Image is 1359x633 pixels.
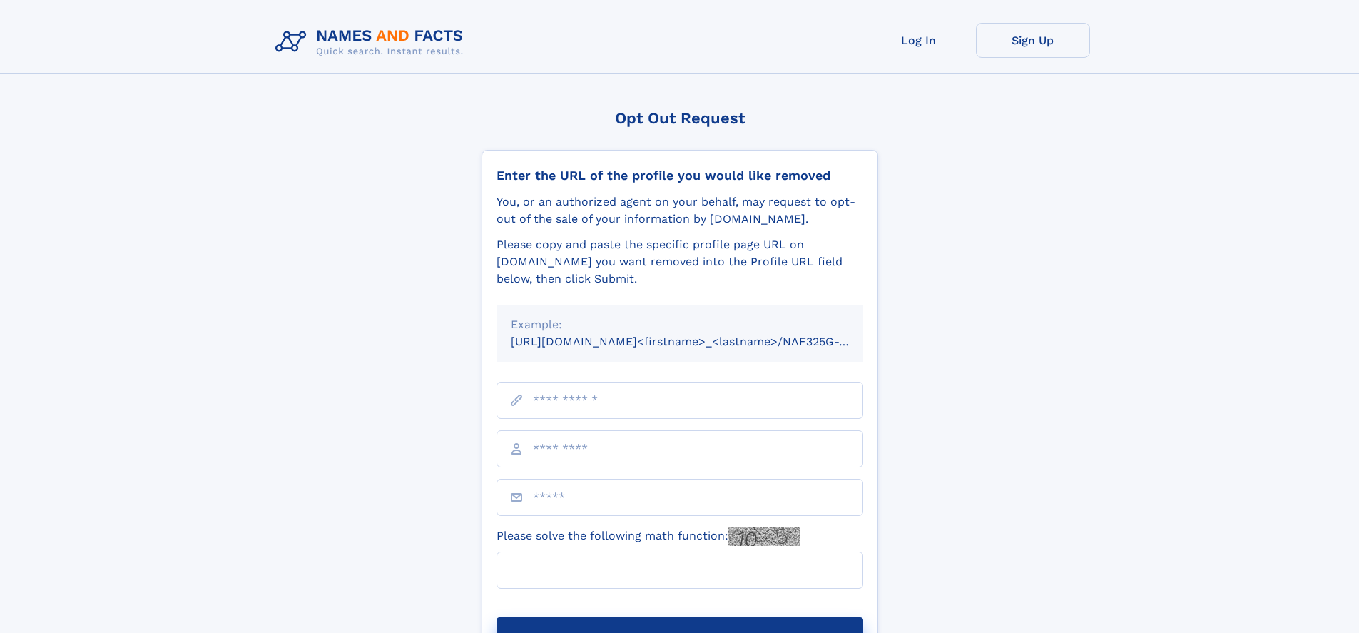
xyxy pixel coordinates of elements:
[497,193,863,228] div: You, or an authorized agent on your behalf, may request to opt-out of the sale of your informatio...
[511,316,849,333] div: Example:
[497,168,863,183] div: Enter the URL of the profile you would like removed
[270,23,475,61] img: Logo Names and Facts
[497,236,863,288] div: Please copy and paste the specific profile page URL on [DOMAIN_NAME] you want removed into the Pr...
[976,23,1090,58] a: Sign Up
[482,109,878,127] div: Opt Out Request
[862,23,976,58] a: Log In
[511,335,890,348] small: [URL][DOMAIN_NAME]<firstname>_<lastname>/NAF325G-xxxxxxxx
[497,527,800,546] label: Please solve the following math function:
